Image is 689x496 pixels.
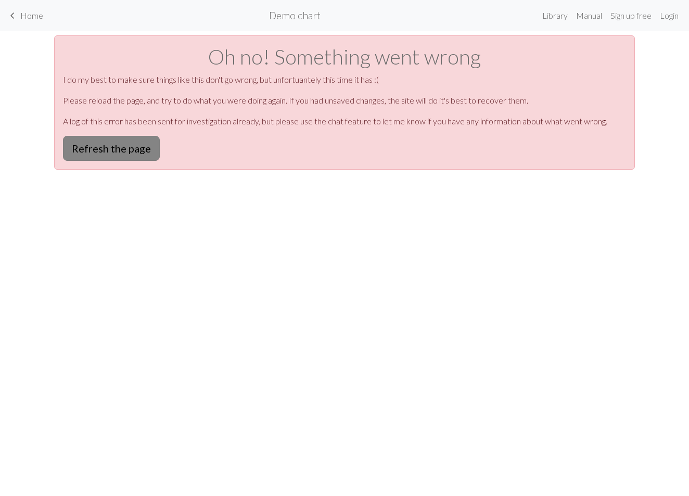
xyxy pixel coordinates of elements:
[269,9,321,21] h2: Demo chart
[656,5,683,26] a: Login
[63,44,626,69] h1: Oh no! Something went wrong
[6,8,19,23] span: keyboard_arrow_left
[20,10,43,20] span: Home
[6,7,43,24] a: Home
[572,5,606,26] a: Manual
[606,5,656,26] a: Sign up free
[538,5,572,26] a: Library
[63,94,626,107] p: Please reload the page, and try to do what you were doing again. If you had unsaved changes, the ...
[63,73,626,86] p: I do my best to make sure things like this don't go wrong, but unfortuantely this time it has :(
[63,136,160,161] button: Refresh the page
[63,115,626,128] p: A log of this error has been sent for investigation already, but please use the chat feature to l...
